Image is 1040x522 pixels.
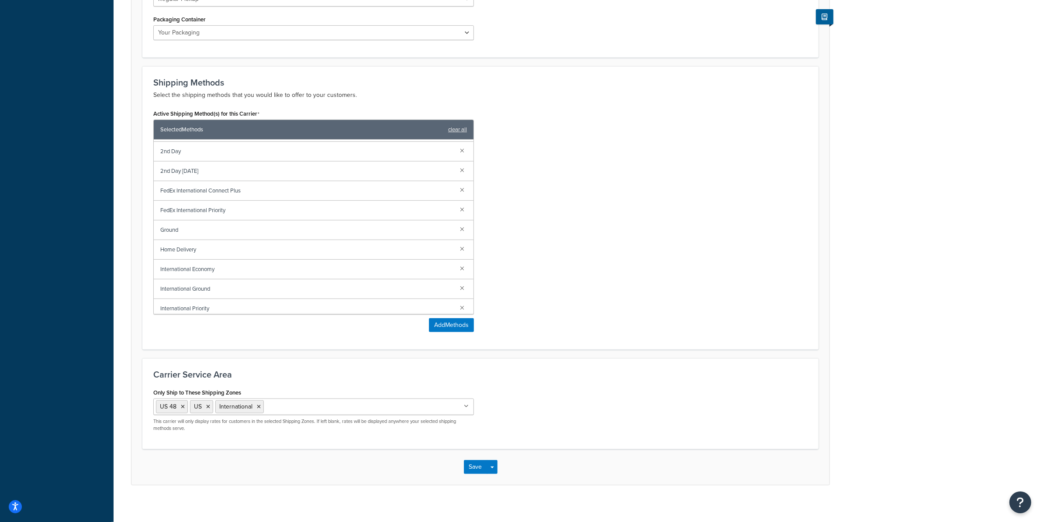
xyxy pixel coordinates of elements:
a: clear all [448,124,467,136]
span: Home Delivery [160,244,453,256]
span: International Ground [160,283,453,295]
span: International [219,402,252,411]
button: Open Resource Center [1009,491,1031,513]
span: FedEx International Priority [160,204,453,216]
span: US 48 [160,402,176,411]
h3: Shipping Methods [153,78,808,87]
p: Select the shipping methods that you would like to offer to your customers. [153,90,808,100]
label: Packaging Container [153,16,206,23]
h3: Carrier Service Area [153,370,808,379]
span: Selected Methods [160,124,444,136]
button: Show Help Docs [816,9,833,24]
span: US [194,402,202,411]
span: International Economy [160,263,453,275]
p: This carrier will only display rates for customers in the selected Shipping Zones. If left blank,... [153,418,474,432]
span: International Priority [160,302,453,315]
label: Only Ship to These Shipping Zones [153,389,241,396]
button: AddMethods [429,318,474,332]
span: Ground [160,224,453,236]
span: 2nd Day [DATE] [160,165,453,177]
span: FedEx International Connect Plus [160,185,453,197]
label: Active Shipping Method(s) for this Carrier [153,110,259,117]
span: 2nd Day [160,145,453,158]
button: Save [464,460,487,474]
